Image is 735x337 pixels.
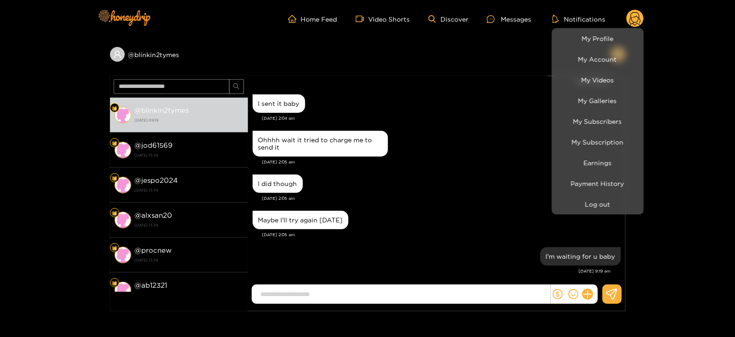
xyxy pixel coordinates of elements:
a: My Subscribers [554,113,642,129]
a: Earnings [554,155,642,171]
a: My Galleries [554,93,642,109]
a: Payment History [554,175,642,192]
a: My Videos [554,72,642,88]
a: My Account [554,51,642,67]
button: Log out [554,196,642,212]
a: My Subscription [554,134,642,150]
a: My Profile [554,30,642,46]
